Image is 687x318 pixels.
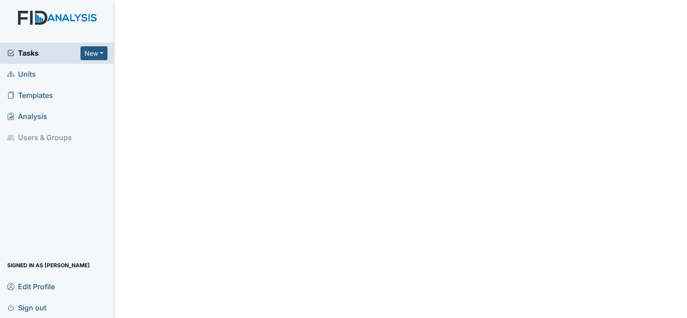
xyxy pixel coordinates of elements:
[7,258,90,272] span: Signed in as [PERSON_NAME]
[7,67,36,81] span: Units
[7,300,46,314] span: Sign out
[80,46,107,60] button: New
[7,279,55,293] span: Edit Profile
[7,48,80,58] a: Tasks
[7,110,47,124] span: Analysis
[7,88,53,102] span: Templates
